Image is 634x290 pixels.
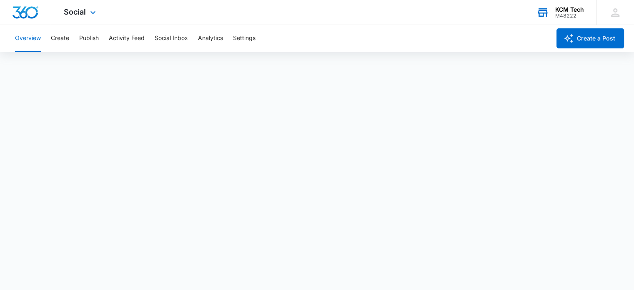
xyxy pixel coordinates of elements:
button: Social Inbox [155,25,188,52]
button: Create [51,25,69,52]
button: Create a Post [556,28,624,48]
button: Settings [233,25,256,52]
button: Publish [79,25,99,52]
div: account id [555,13,584,19]
button: Activity Feed [109,25,145,52]
button: Analytics [198,25,223,52]
span: Social [64,8,86,16]
div: account name [555,6,584,13]
button: Overview [15,25,41,52]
